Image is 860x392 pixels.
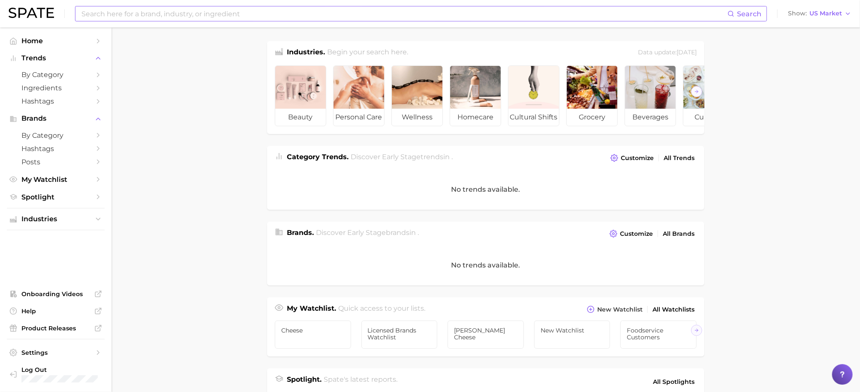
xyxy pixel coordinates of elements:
[737,10,761,18] span: Search
[625,109,676,126] span: beverages
[7,173,105,186] a: My Watchlist
[21,145,90,153] span: Hashtags
[316,229,419,237] span: Discover Early Stage brands in .
[281,327,345,334] span: Cheese
[9,8,54,18] img: SPATE
[7,288,105,300] a: Onboarding Videos
[786,8,854,19] button: ShowUS Market
[454,327,517,341] span: [PERSON_NAME] Cheese
[7,112,105,125] button: Brands
[625,65,676,126] a: beverages
[287,153,349,161] span: Category Trends .
[21,84,90,92] span: Ingredients
[7,34,105,48] a: Home
[7,322,105,335] a: Product Releases
[663,230,695,238] span: All Brands
[638,47,697,59] div: Data update: [DATE]
[21,71,90,79] span: by Category
[567,109,617,126] span: grocery
[287,374,322,389] h1: Spotlight.
[21,324,90,332] span: Product Releases
[627,327,690,341] span: Foodservice Customers
[275,109,326,126] span: beauty
[691,325,702,336] button: Scroll Right
[267,169,704,210] div: No trends available.
[607,228,655,240] button: Customize
[683,109,734,126] span: culinary
[7,142,105,155] a: Hashtags
[7,95,105,108] a: Hashtags
[620,230,653,238] span: Customize
[661,228,697,240] a: All Brands
[508,109,559,126] span: cultural shifts
[7,129,105,142] a: by Category
[21,115,90,122] span: Brands
[81,6,728,21] input: Search here for a brand, industry, or ingredient
[21,175,90,184] span: My Watchlist
[21,131,90,140] span: by Category
[448,321,524,349] a: [PERSON_NAME] Cheese
[7,52,105,65] button: Trends
[392,109,442,126] span: wellness
[620,321,697,349] a: Foodservice Customers
[608,152,656,164] button: Customize
[621,154,654,162] span: Customize
[21,97,90,105] span: Hashtags
[508,65,559,126] a: cultural shifts
[597,306,643,313] span: New Watchlist
[21,158,90,166] span: Posts
[21,215,90,223] span: Industries
[7,155,105,169] a: Posts
[368,327,431,341] span: Licensed Brands Watchlist
[534,321,610,349] a: New Watchlist
[275,321,351,349] a: Cheese
[7,190,105,204] a: Spotlight
[7,346,105,359] a: Settings
[691,86,702,97] button: Scroll Right
[324,374,398,389] h2: Spate's latest reports.
[21,349,90,356] span: Settings
[333,65,385,126] a: personal care
[7,305,105,318] a: Help
[788,11,807,16] span: Show
[21,54,90,62] span: Trends
[7,213,105,226] button: Industries
[650,304,697,315] a: All Watchlists
[361,321,438,349] a: Licensed Brands Watchlist
[334,109,384,126] span: personal care
[275,65,326,126] a: beauty
[585,303,645,315] button: New Watchlist
[328,47,409,59] h2: Begin your search here.
[653,306,695,313] span: All Watchlists
[541,327,604,334] span: New Watchlist
[683,65,734,126] a: culinary
[566,65,618,126] a: grocery
[21,37,90,45] span: Home
[7,363,105,385] a: Log out. Currently logged in with e-mail trisha.hanold@schreiberfoods.com.
[287,47,325,59] h1: Industries.
[809,11,842,16] span: US Market
[391,65,443,126] a: wellness
[7,68,105,81] a: by Category
[267,245,704,285] div: No trends available.
[450,109,501,126] span: homecare
[662,152,697,164] a: All Trends
[21,307,90,315] span: Help
[339,303,426,315] h2: Quick access to your lists.
[287,229,314,237] span: Brands .
[450,65,501,126] a: homecare
[287,303,336,315] h1: My Watchlist.
[653,377,695,387] span: All Spotlights
[21,193,90,201] span: Spotlight
[21,366,126,374] span: Log Out
[351,153,453,161] span: Discover Early Stage trends in .
[664,154,695,162] span: All Trends
[651,374,697,389] a: All Spotlights
[21,290,90,298] span: Onboarding Videos
[7,81,105,95] a: Ingredients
